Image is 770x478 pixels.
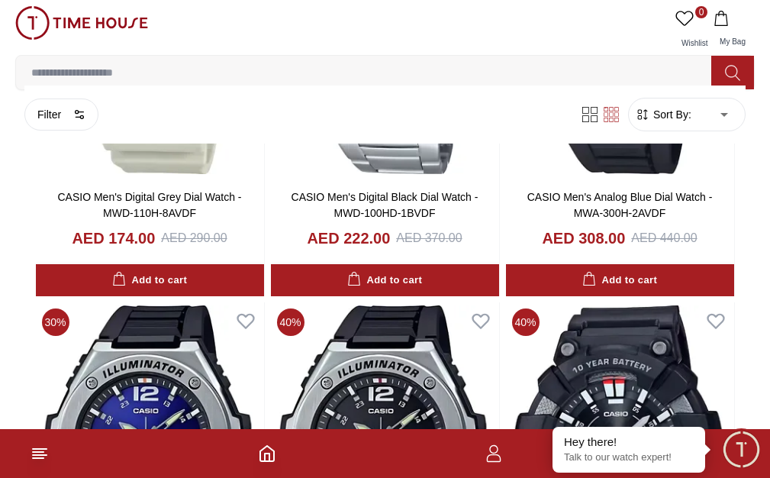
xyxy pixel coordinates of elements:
h4: AED 222.00 [307,228,390,249]
a: CASIO Men's Analog Blue Dial Watch - MWA-300H-2AVDF [527,191,713,219]
span: 40 % [277,308,304,336]
a: Home [258,444,276,463]
span: 30 % [42,308,69,336]
a: CASIO Men's Digital Black Dial Watch - MWD-100HD-1BVDF [292,191,478,219]
h4: AED 308.00 [542,228,625,249]
span: 40 % [512,308,540,336]
button: My Bag [710,6,755,55]
button: Add to cart [271,264,499,297]
div: Hey there! [564,434,694,450]
a: 0Wishlist [672,6,710,55]
button: Sort By: [635,107,691,122]
div: AED 370.00 [396,229,462,247]
div: Add to cart [347,272,422,289]
div: Chat Widget [720,428,762,470]
a: CASIO Men's Digital Grey Dial Watch - MWD-110H-8AVDF [58,191,242,219]
button: Add to cart [36,264,264,297]
button: Add to cart [506,264,734,297]
span: Sort By: [650,107,691,122]
div: AED 440.00 [631,229,697,247]
img: ... [15,6,148,40]
span: My Bag [714,37,752,46]
button: Filter [24,99,98,131]
span: Wishlist [675,39,714,47]
p: Talk to our watch expert! [564,451,694,464]
div: AED 290.00 [161,229,227,247]
div: Add to cart [582,272,657,289]
span: 0 [695,6,707,18]
div: Add to cart [112,272,187,289]
h4: AED 174.00 [72,228,155,249]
